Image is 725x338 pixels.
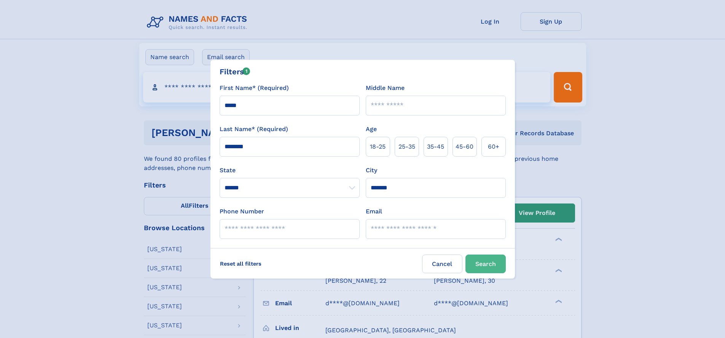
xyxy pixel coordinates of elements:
[488,142,499,151] span: 60+
[215,255,266,273] label: Reset all filters
[220,125,288,134] label: Last Name* (Required)
[422,255,462,273] label: Cancel
[456,142,473,151] span: 45‑60
[220,166,360,175] label: State
[465,255,506,273] button: Search
[220,83,289,93] label: First Name* (Required)
[398,142,415,151] span: 25‑35
[220,66,250,77] div: Filters
[366,83,405,93] label: Middle Name
[220,207,264,216] label: Phone Number
[366,125,377,134] label: Age
[427,142,444,151] span: 35‑45
[370,142,386,151] span: 18‑25
[366,166,377,175] label: City
[366,207,382,216] label: Email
